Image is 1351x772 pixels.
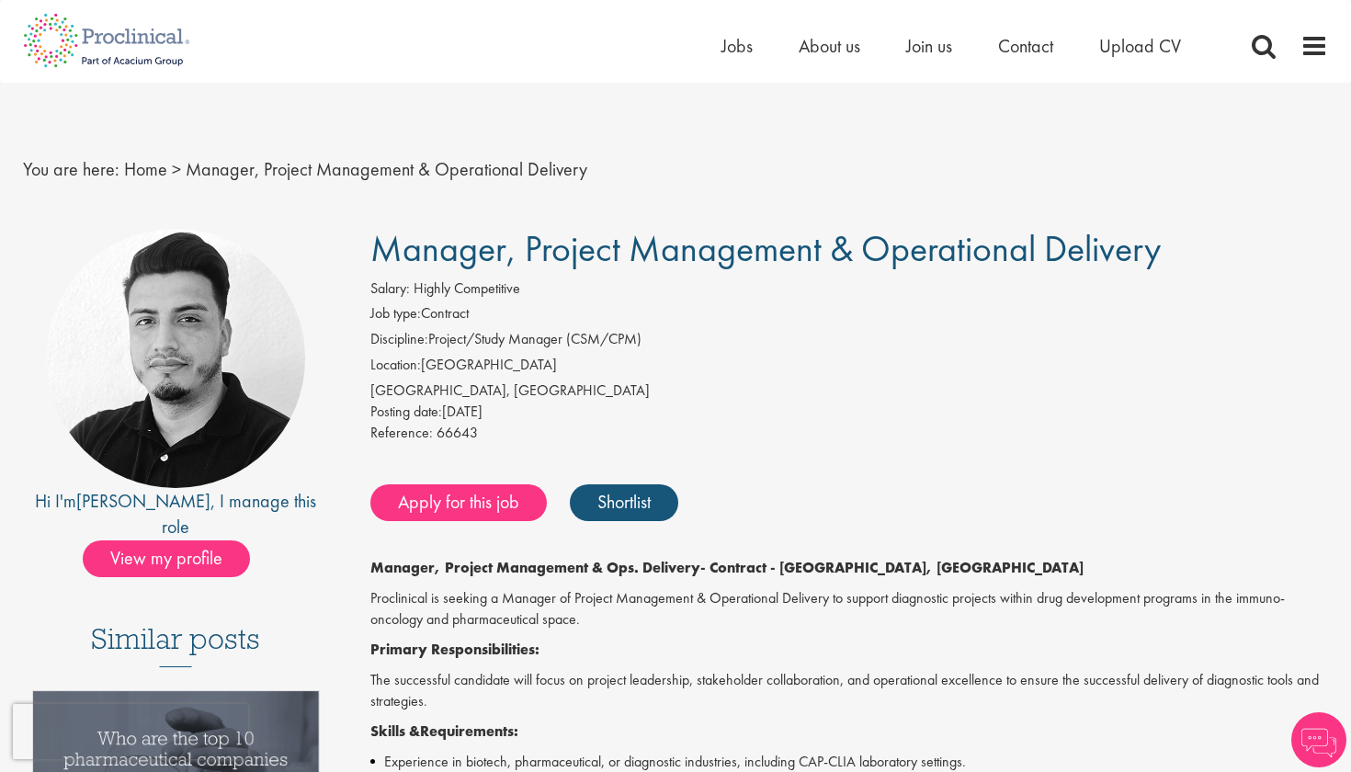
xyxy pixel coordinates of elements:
[172,157,181,181] span: >
[23,488,329,540] div: Hi I'm , I manage this role
[370,588,1329,630] p: Proclinical is seeking a Manager of Project Management & Operational Delivery to support diagnost...
[370,558,700,577] strong: Manager, Project Management & Ops. Delivery
[46,229,305,488] img: imeage of recruiter Anderson Maldonado
[83,540,250,577] span: View my profile
[370,402,1329,423] div: [DATE]
[124,157,167,181] a: breadcrumb link
[370,225,1161,272] span: Manager, Project Management & Operational Delivery
[1291,712,1346,767] img: Chatbot
[370,484,547,521] a: Apply for this job
[370,278,410,300] label: Salary:
[83,544,268,568] a: View my profile
[570,484,678,521] a: Shortlist
[721,34,753,58] a: Jobs
[23,157,119,181] span: You are here:
[370,355,421,376] label: Location:
[437,423,478,442] span: 66643
[370,640,539,659] strong: Primary Responsibilities:
[370,329,1329,355] li: Project/Study Manager (CSM/CPM)
[370,303,1329,329] li: Contract
[13,704,248,759] iframe: reCAPTCHA
[906,34,952,58] a: Join us
[370,670,1329,712] p: The successful candidate will focus on project leadership, stakeholder collaboration, and operati...
[799,34,860,58] a: About us
[420,721,518,741] strong: Requirements:
[370,423,433,444] label: Reference:
[76,489,210,513] a: [PERSON_NAME]
[998,34,1053,58] a: Contact
[700,558,1084,577] strong: - Contract - [GEOGRAPHIC_DATA], [GEOGRAPHIC_DATA]
[370,402,442,421] span: Posting date:
[370,329,428,350] label: Discipline:
[1099,34,1181,58] a: Upload CV
[91,623,260,667] h3: Similar posts
[414,278,520,298] span: Highly Competitive
[370,355,1329,380] li: [GEOGRAPHIC_DATA]
[370,380,1329,402] div: [GEOGRAPHIC_DATA], [GEOGRAPHIC_DATA]
[370,721,420,741] strong: Skills &
[370,303,421,324] label: Job type:
[186,157,587,181] span: Manager, Project Management & Operational Delivery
